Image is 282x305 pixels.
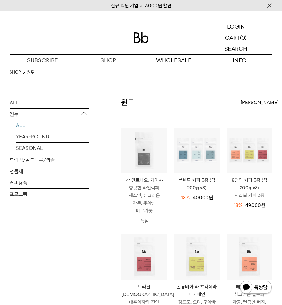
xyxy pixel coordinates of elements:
p: SEARCH [224,43,247,54]
a: 산 안토니오: 게이샤 향긋한 라일락과 재스민, 싱그러운 자두, 우아한 베르가못 [121,176,167,215]
a: ALL [16,120,89,131]
p: 품절 [121,215,167,227]
img: 8월의 커피 3종 (각 200g x3) [227,128,272,173]
img: 블렌드 커피 3종 (각 200g x3) [174,128,220,173]
a: SUBSCRIBE [10,55,75,66]
a: 8월의 커피 3종 (각 200g x3) 시즈널 커피 3종 [227,176,272,199]
p: 향긋한 라일락과 재스민, 싱그러운 자두, 우아한 베르가못 [121,184,167,215]
a: SHOP [75,55,141,66]
p: 시즈널 커피 3종 [227,192,272,199]
p: 콜롬비아 라 프라데라 디카페인 [174,283,220,298]
p: 산 안토니오: 게이샤 [121,176,167,184]
p: CART [225,32,240,43]
span: 49,000 [245,202,265,208]
p: (0) [240,32,247,43]
a: ALL [10,97,89,108]
p: 페루 로스 실바 [227,283,272,291]
p: 브라질 [DEMOGRAPHIC_DATA] [121,283,167,298]
p: LOGIN [227,21,245,32]
a: 블렌드 커피 3종 (각 200g x3) [174,176,220,192]
a: SHOP [10,69,21,75]
h2: 원두 [121,97,134,108]
p: 원두 [10,109,89,120]
a: 프로그램 [10,189,89,200]
a: 신규 회원 가입 시 3,000원 할인 [111,3,171,9]
a: CART (0) [199,32,272,43]
a: 드립백/콜드브루/캡슐 [10,154,89,166]
span: 원 [209,195,213,201]
p: WHOLESALE [141,55,207,66]
span: [PERSON_NAME] [241,99,279,106]
img: 페루 로스 실바 [227,234,272,280]
img: 로고 [134,32,149,43]
a: 커피용품 [10,177,89,188]
a: 원두 [27,69,34,75]
p: INFO [207,55,272,66]
div: 18% [181,194,190,202]
div: 18% [234,202,242,209]
span: 원 [261,202,265,208]
img: 브라질 사맘바이아 [121,234,167,280]
p: 8월의 커피 3종 (각 200g x3) [227,176,272,192]
img: 카카오톡 채널 1:1 채팅 버튼 [239,280,272,295]
a: SEASONAL [16,143,89,154]
img: 콜롬비아 라 프라데라 디카페인 [174,234,220,280]
span: 40,000 [193,195,213,201]
img: 산 안토니오: 게이샤 [121,128,167,173]
a: LOGIN [199,21,272,32]
a: YEAR-ROUND [16,131,89,142]
a: 선물세트 [10,166,89,177]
